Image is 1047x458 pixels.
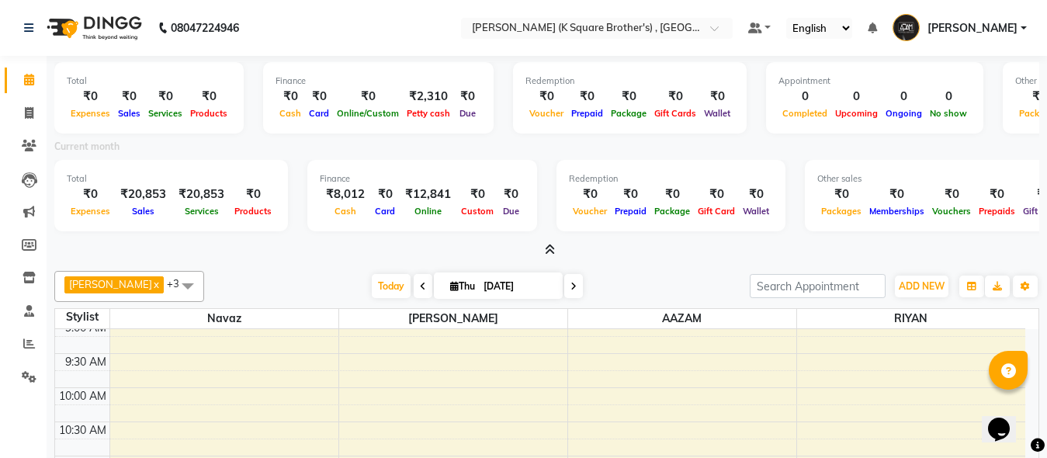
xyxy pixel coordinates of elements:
[305,88,333,106] div: ₹0
[276,108,305,119] span: Cash
[276,88,305,106] div: ₹0
[333,88,403,106] div: ₹0
[567,88,607,106] div: ₹0
[895,276,948,297] button: ADD NEW
[454,88,481,106] div: ₹0
[700,108,734,119] span: Wallet
[446,280,479,292] span: Thu
[411,206,445,217] span: Online
[144,88,186,106] div: ₹0
[231,186,276,203] div: ₹0
[694,186,739,203] div: ₹0
[114,108,144,119] span: Sales
[611,186,650,203] div: ₹0
[975,206,1019,217] span: Prepaids
[62,354,109,370] div: 9:30 AM
[67,186,114,203] div: ₹0
[276,75,481,88] div: Finance
[525,88,567,106] div: ₹0
[497,186,525,203] div: ₹0
[320,186,371,203] div: ₹8,012
[371,186,399,203] div: ₹0
[567,108,607,119] span: Prepaid
[817,206,865,217] span: Packages
[926,88,971,106] div: 0
[479,275,556,298] input: 2025-09-04
[110,309,338,328] span: Navaz
[54,140,120,154] label: Current month
[650,186,694,203] div: ₹0
[403,108,454,119] span: Petty cash
[865,206,928,217] span: Memberships
[525,75,734,88] div: Redemption
[611,206,650,217] span: Prepaid
[457,206,497,217] span: Custom
[181,206,223,217] span: Services
[171,6,239,50] b: 08047224946
[739,186,773,203] div: ₹0
[778,75,971,88] div: Appointment
[831,108,882,119] span: Upcoming
[456,108,480,119] span: Due
[926,108,971,119] span: No show
[569,172,773,186] div: Redemption
[186,108,231,119] span: Products
[56,422,109,439] div: 10:30 AM
[67,88,114,106] div: ₹0
[569,206,611,217] span: Voucher
[114,186,172,203] div: ₹20,853
[186,88,231,106] div: ₹0
[152,278,159,290] a: x
[372,274,411,298] span: Today
[331,206,360,217] span: Cash
[975,186,1019,203] div: ₹0
[569,186,611,203] div: ₹0
[928,206,975,217] span: Vouchers
[457,186,497,203] div: ₹0
[927,20,1018,36] span: [PERSON_NAME]
[893,14,920,41] img: Syed Adam
[371,206,399,217] span: Card
[55,309,109,325] div: Stylist
[650,108,700,119] span: Gift Cards
[399,186,457,203] div: ₹12,841
[650,206,694,217] span: Package
[305,108,333,119] span: Card
[172,186,231,203] div: ₹20,853
[778,108,831,119] span: Completed
[982,396,1031,442] iframe: chat widget
[865,186,928,203] div: ₹0
[700,88,734,106] div: ₹0
[67,75,231,88] div: Total
[320,172,525,186] div: Finance
[882,108,926,119] span: Ongoing
[167,277,191,290] span: +3
[797,309,1026,328] span: RIYAN
[607,88,650,106] div: ₹0
[750,274,886,298] input: Search Appointment
[403,88,454,106] div: ₹2,310
[778,88,831,106] div: 0
[568,309,796,328] span: AAZAM
[69,278,152,290] span: [PERSON_NAME]
[144,108,186,119] span: Services
[607,108,650,119] span: Package
[114,88,144,106] div: ₹0
[817,186,865,203] div: ₹0
[40,6,146,50] img: logo
[882,88,926,106] div: 0
[231,206,276,217] span: Products
[67,172,276,186] div: Total
[928,186,975,203] div: ₹0
[499,206,523,217] span: Due
[67,108,114,119] span: Expenses
[899,280,945,292] span: ADD NEW
[831,88,882,106] div: 0
[739,206,773,217] span: Wallet
[525,108,567,119] span: Voucher
[128,206,158,217] span: Sales
[694,206,739,217] span: Gift Card
[650,88,700,106] div: ₹0
[56,388,109,404] div: 10:00 AM
[339,309,567,328] span: [PERSON_NAME]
